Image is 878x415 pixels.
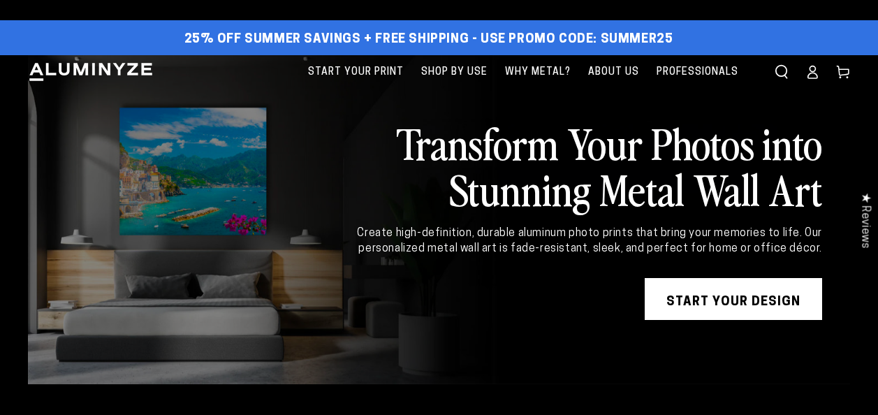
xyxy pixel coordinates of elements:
[657,64,738,81] span: Professionals
[766,57,797,87] summary: Search our site
[421,64,488,81] span: Shop By Use
[505,64,571,81] span: Why Metal?
[301,55,411,89] a: Start Your Print
[315,226,822,257] div: Create high-definition, durable aluminum photo prints that bring your memories to life. Our perso...
[650,55,745,89] a: Professionals
[184,32,673,48] span: 25% off Summer Savings + Free Shipping - Use Promo Code: SUMMER25
[851,182,878,259] div: Click to open Judge.me floating reviews tab
[308,64,404,81] span: Start Your Print
[645,278,822,320] a: START YOUR DESIGN
[315,119,822,212] h2: Transform Your Photos into Stunning Metal Wall Art
[498,55,578,89] a: Why Metal?
[581,55,646,89] a: About Us
[414,55,495,89] a: Shop By Use
[588,64,639,81] span: About Us
[28,61,154,82] img: Aluminyze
